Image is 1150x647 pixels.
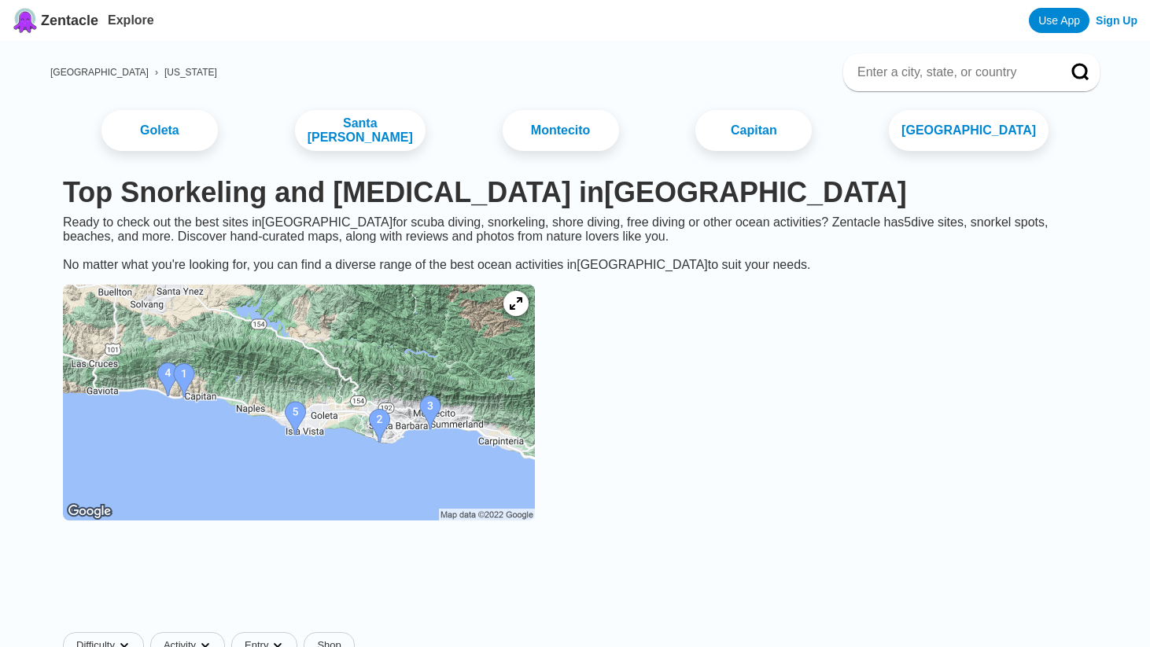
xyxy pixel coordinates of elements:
a: Sign Up [1096,14,1137,27]
a: [GEOGRAPHIC_DATA] [50,67,149,78]
a: Goleta [101,110,218,151]
a: Use App [1029,8,1089,33]
a: [GEOGRAPHIC_DATA] [889,110,1049,151]
a: Montecito [503,110,619,151]
span: Zentacle [41,13,98,29]
img: Zentacle logo [13,8,38,33]
a: [US_STATE] [164,67,217,78]
div: Ready to check out the best sites in [GEOGRAPHIC_DATA] for scuba diving, snorkeling, shore diving... [50,215,1100,272]
img: Santa Barbara County dive site map [63,285,535,520]
a: Explore [108,13,154,27]
a: Santa [PERSON_NAME] [295,110,426,151]
span: › [155,67,158,78]
h1: Top Snorkeling and [MEDICAL_DATA] in [GEOGRAPHIC_DATA] [63,176,1087,209]
a: Zentacle logoZentacle [13,8,98,33]
input: Enter a city, state, or country [856,64,1049,80]
a: Santa Barbara County dive site map [50,272,547,536]
a: Capitan [695,110,812,151]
